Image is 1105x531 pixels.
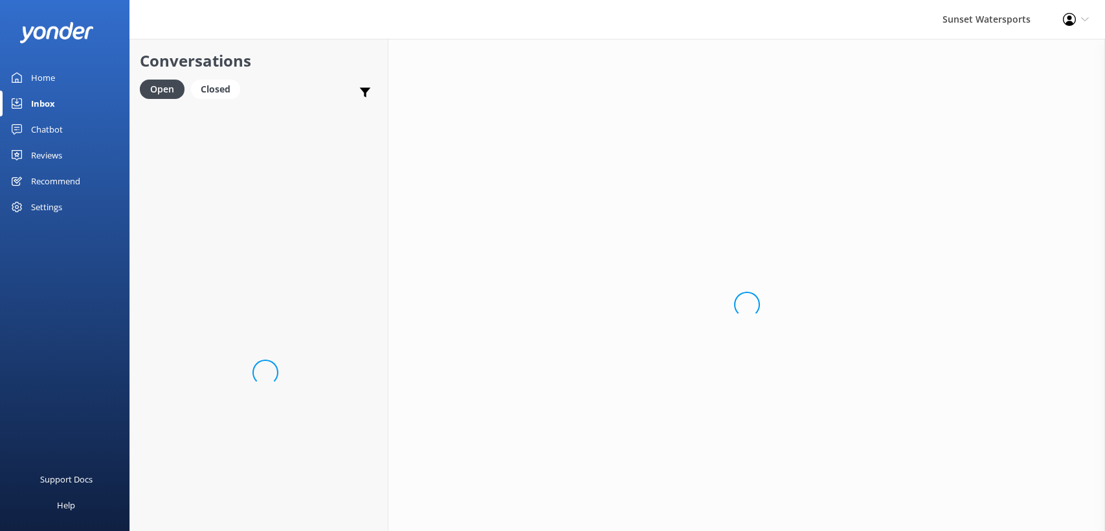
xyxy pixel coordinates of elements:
[57,492,75,518] div: Help
[31,194,62,220] div: Settings
[40,466,93,492] div: Support Docs
[140,80,184,99] div: Open
[19,22,94,43] img: yonder-white-logo.png
[31,65,55,91] div: Home
[191,81,247,96] a: Closed
[31,142,62,168] div: Reviews
[140,49,378,73] h2: Conversations
[31,91,55,116] div: Inbox
[140,81,191,96] a: Open
[31,116,63,142] div: Chatbot
[191,80,240,99] div: Closed
[31,168,80,194] div: Recommend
